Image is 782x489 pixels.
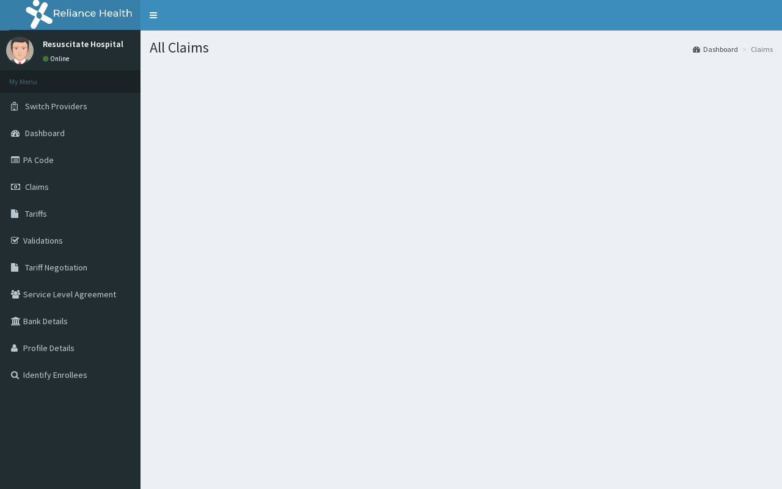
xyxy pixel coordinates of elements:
a: Online [43,54,72,63]
a: Dashboard [693,44,738,54]
li: Claims [739,44,773,54]
img: User Image [6,37,34,64]
h1: All Claims [150,40,773,56]
p: Resuscitate Hospital [43,40,123,48]
span: Tariff Negotiation [25,262,87,273]
span: Claims [25,181,49,192]
span: Dashboard [25,128,65,139]
span: Switch Providers [25,101,87,112]
span: Tariffs [25,208,47,219]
